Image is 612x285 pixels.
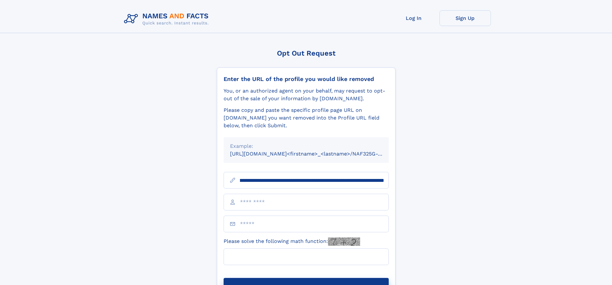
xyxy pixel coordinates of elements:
[439,10,491,26] a: Sign Up
[121,10,214,28] img: Logo Names and Facts
[224,237,360,246] label: Please solve the following math function:
[230,151,401,157] small: [URL][DOMAIN_NAME]<firstname>_<lastname>/NAF325G-xxxxxxxx
[230,142,382,150] div: Example:
[224,87,389,102] div: You, or an authorized agent on your behalf, may request to opt-out of the sale of your informatio...
[388,10,439,26] a: Log In
[224,106,389,129] div: Please copy and paste the specific profile page URL on [DOMAIN_NAME] you want removed into the Pr...
[217,49,395,57] div: Opt Out Request
[224,76,389,83] div: Enter the URL of the profile you would like removed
